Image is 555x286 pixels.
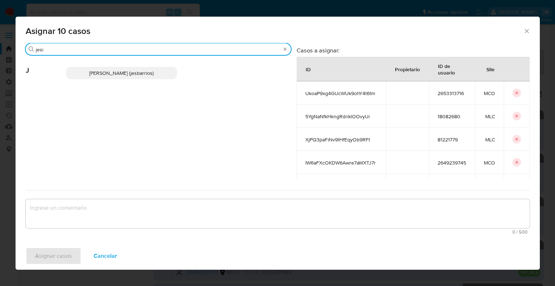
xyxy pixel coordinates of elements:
button: Borrar [282,46,288,52]
div: [PERSON_NAME] (jesbarrios) [66,67,177,79]
div: Site [478,60,503,78]
button: icon-button [512,158,521,167]
button: Cerrar ventana [523,27,530,34]
input: Buscar analista [36,46,281,53]
span: MLC [484,113,495,120]
span: Cancelar [94,248,117,264]
button: Cancelar [84,247,126,265]
span: XjPQ3paFiNv9tHfEqyOb9RFt [305,136,377,143]
div: Propietario [386,60,429,78]
span: IW6aFXcOKDW6Awre7aWXTJ7r [305,159,377,166]
span: 2649239745 [438,159,466,166]
button: icon-button [512,135,521,144]
button: Buscar [29,46,34,52]
span: 81221779 [438,136,466,143]
span: MLC [484,136,495,143]
h3: Casos a asignar: [297,47,530,54]
span: MCO [484,90,495,97]
span: J [26,55,66,75]
div: assign-modal [16,17,540,270]
span: Máximo 500 caracteres [28,230,528,234]
button: icon-button [512,112,521,120]
span: 18082680 [438,113,466,120]
span: Asignar 10 casos [26,27,524,35]
span: UkoaP9xg4GUcWUk9ohY4t6tm [305,90,377,97]
span: MCO [484,159,495,166]
span: 5YgNaNfkHkngRdriklOOvyUi [305,113,377,120]
span: [PERSON_NAME] (jesbarrios) [89,69,154,77]
span: 2653313716 [438,90,466,97]
div: ID de usuario [429,57,475,81]
button: icon-button [512,89,521,97]
div: ID [297,60,319,78]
